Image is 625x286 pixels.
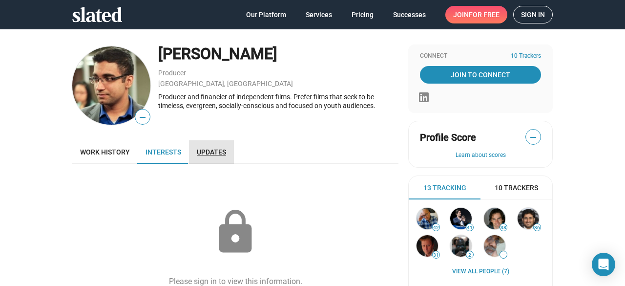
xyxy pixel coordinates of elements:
[452,268,509,276] a: View all People (7)
[500,252,507,258] span: —
[393,6,426,23] span: Successes
[469,6,500,23] span: for free
[72,140,138,164] a: Work history
[211,208,260,257] mat-icon: lock
[445,6,507,23] a: Joinfor free
[423,183,466,193] span: 13 Tracking
[420,131,476,144] span: Profile Score
[450,235,472,257] img: Rennie Sharp
[417,208,438,229] img: Mark Ordesky
[466,252,473,258] span: 2
[72,46,150,125] img: Prashanth Gopalan
[420,52,541,60] div: Connect
[433,225,439,231] span: 42
[420,152,541,159] button: Learn about scores
[526,131,541,144] span: —
[534,225,541,231] span: 36
[433,252,439,258] span: 31
[158,92,398,110] div: Producer and financier of independent films. Prefer films that seek to be timeless, evergreen, so...
[521,6,545,23] span: Sign in
[298,6,340,23] a: Services
[495,183,538,193] span: 10 Trackers
[466,225,473,231] span: 41
[417,235,438,257] img: Duane Adler
[511,52,541,60] span: 10 Trackers
[80,148,130,156] span: Work history
[135,111,150,124] span: —
[158,69,186,77] a: Producer
[484,208,505,229] img: Richard Kidd
[420,66,541,84] a: Join To Connect
[484,235,505,257] img: Babu(t.r.) Subramaniam
[238,6,294,23] a: Our Platform
[518,208,539,229] img: Sriram Das
[344,6,381,23] a: Pricing
[158,80,293,88] a: [GEOGRAPHIC_DATA], [GEOGRAPHIC_DATA]
[189,140,234,164] a: Updates
[306,6,332,23] span: Services
[450,208,472,229] img: Stephan Paternot
[513,6,553,23] a: Sign in
[197,148,226,156] span: Updates
[158,44,398,65] div: [PERSON_NAME]
[422,66,539,84] span: Join To Connect
[500,225,507,231] span: 38
[352,6,374,23] span: Pricing
[138,140,189,164] a: Interests
[453,6,500,23] span: Join
[592,253,615,276] div: Open Intercom Messenger
[246,6,286,23] span: Our Platform
[146,148,181,156] span: Interests
[385,6,434,23] a: Successes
